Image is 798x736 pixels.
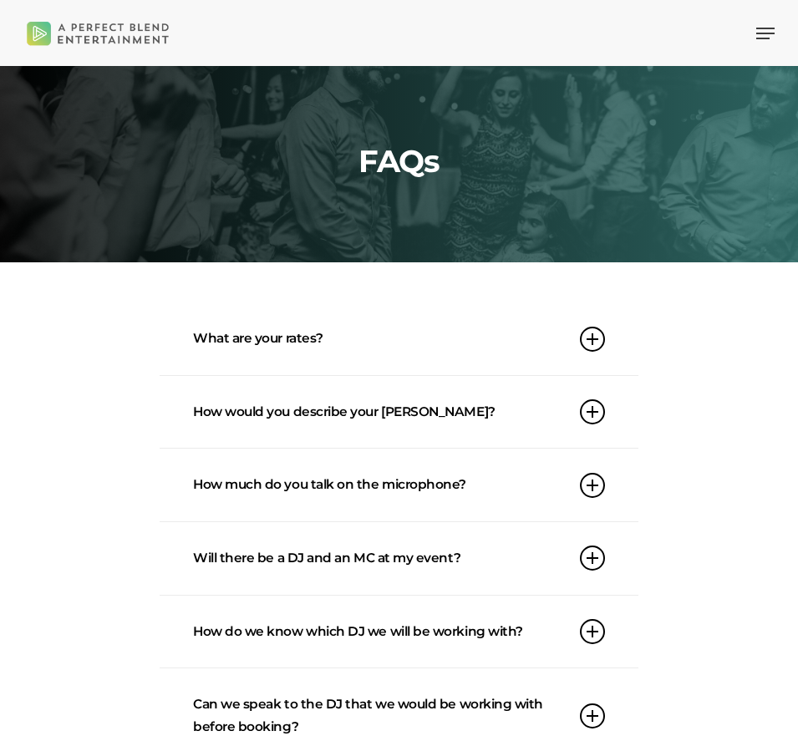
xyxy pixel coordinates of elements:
a: Navigation Menu [756,25,775,42]
a: Will there be a DJ and an MC at my event? [193,522,605,595]
img: A Perfect Blend Entertainment [23,10,173,56]
a: How do we know which DJ we will be working with? [193,596,605,668]
a: How would you describe your [PERSON_NAME]? [193,376,605,449]
a: How much do you talk on the microphone? [193,449,605,521]
h2: FAQs [149,143,650,180]
a: What are your rates? [193,302,605,375]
